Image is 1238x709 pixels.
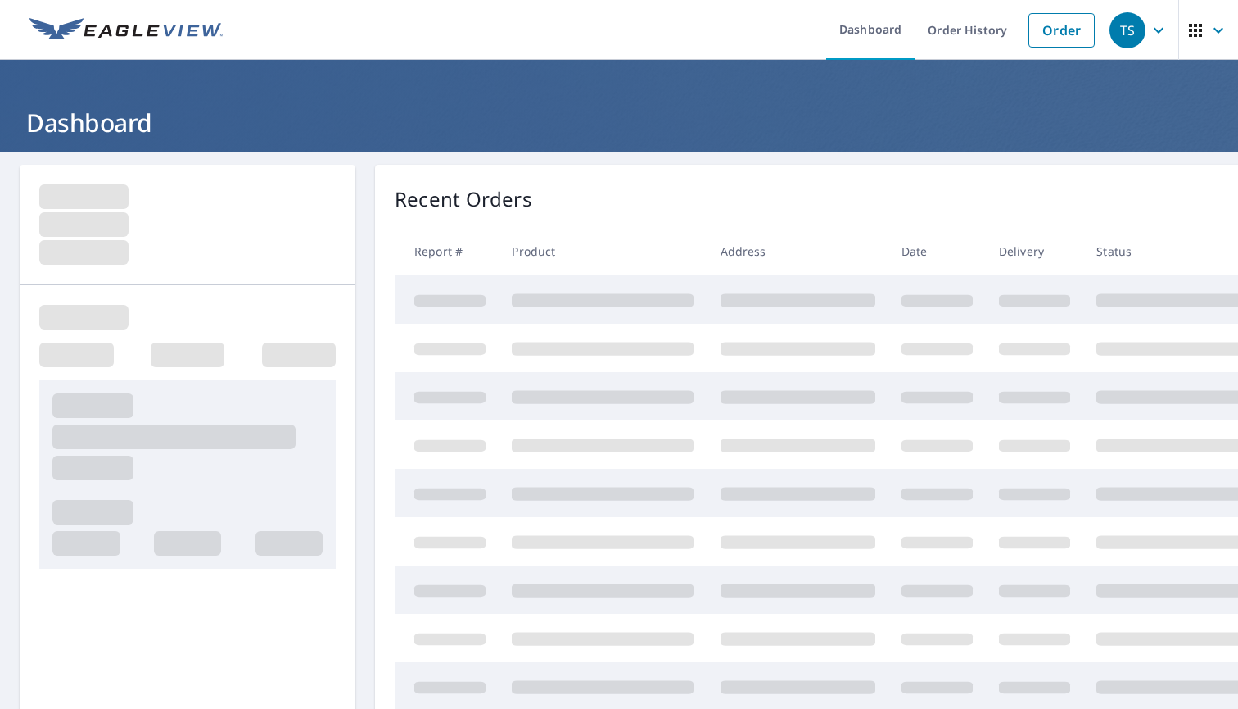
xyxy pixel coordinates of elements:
[888,227,986,275] th: Date
[986,227,1083,275] th: Delivery
[499,227,707,275] th: Product
[20,106,1218,139] h1: Dashboard
[707,227,888,275] th: Address
[395,184,532,214] p: Recent Orders
[29,18,223,43] img: EV Logo
[395,227,499,275] th: Report #
[1109,12,1145,48] div: TS
[1028,13,1095,48] a: Order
